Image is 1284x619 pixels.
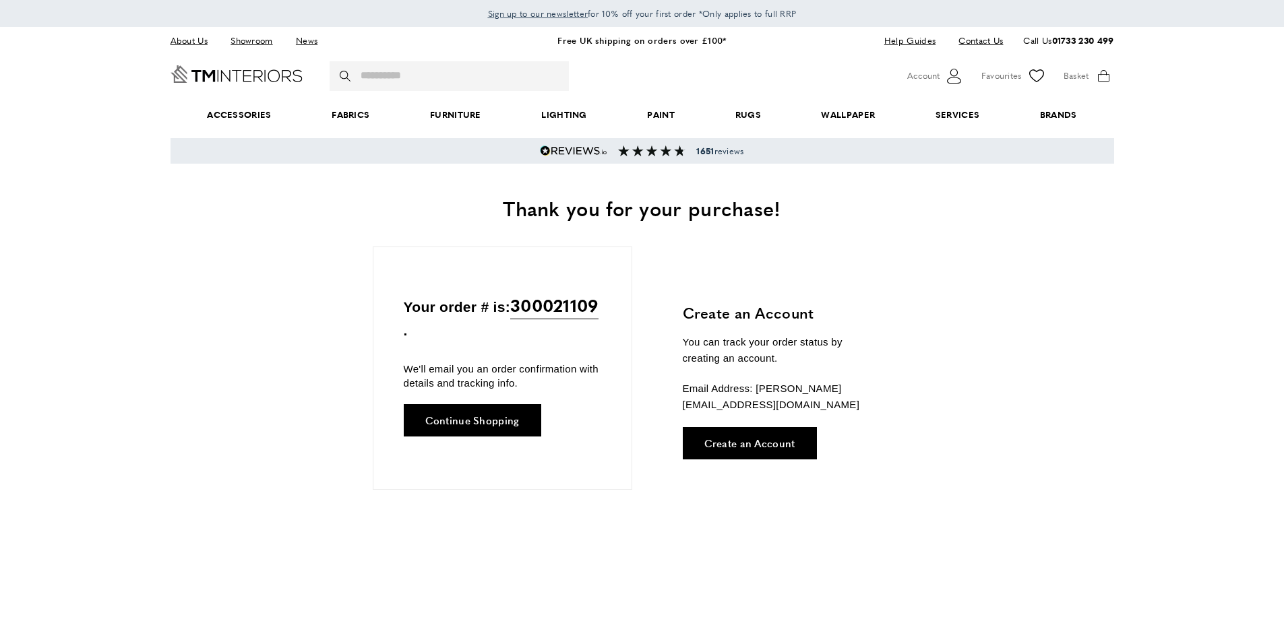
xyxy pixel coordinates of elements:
[905,94,1010,135] a: Services
[981,69,1022,83] span: Favourites
[683,334,882,366] p: You can track your order status by creating an account.
[683,302,882,323] h3: Create an Account
[340,61,353,91] button: Search
[286,32,328,50] a: News
[1052,34,1114,46] a: 01733 230 499
[488,7,797,20] span: for 10% off your first order *Only applies to full RRP
[1023,34,1113,48] p: Call Us
[512,94,617,135] a: Lighting
[301,94,400,135] a: Fabrics
[510,292,599,319] span: 300021109
[404,362,601,390] p: We'll email you an order confirmation with details and tracking info.
[704,438,795,448] span: Create an Account
[696,145,743,156] span: reviews
[874,32,946,50] a: Help Guides
[177,94,301,135] span: Accessories
[696,145,714,157] strong: 1651
[683,381,882,413] p: Email Address: [PERSON_NAME][EMAIL_ADDRESS][DOMAIN_NAME]
[425,415,520,425] span: Continue Shopping
[488,7,588,20] a: Sign up to our newsletter
[400,94,511,135] a: Furniture
[791,94,905,135] a: Wallpaper
[171,32,218,50] a: About Us
[503,193,781,222] span: Thank you for your purchase!
[220,32,282,50] a: Showroom
[540,145,607,156] img: Reviews.io 5 stars
[617,94,705,135] a: Paint
[907,69,940,83] span: Account
[907,66,965,86] button: Customer Account
[171,65,303,83] a: Go to Home page
[705,94,791,135] a: Rugs
[683,427,817,459] a: Create an Account
[981,66,1047,86] a: Favourites
[404,292,601,342] p: Your order # is: .
[1010,94,1107,135] a: Brands
[404,404,541,436] a: Continue Shopping
[557,34,726,46] a: Free UK shipping on orders over £100*
[618,145,685,156] img: Reviews section
[948,32,1003,50] a: Contact Us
